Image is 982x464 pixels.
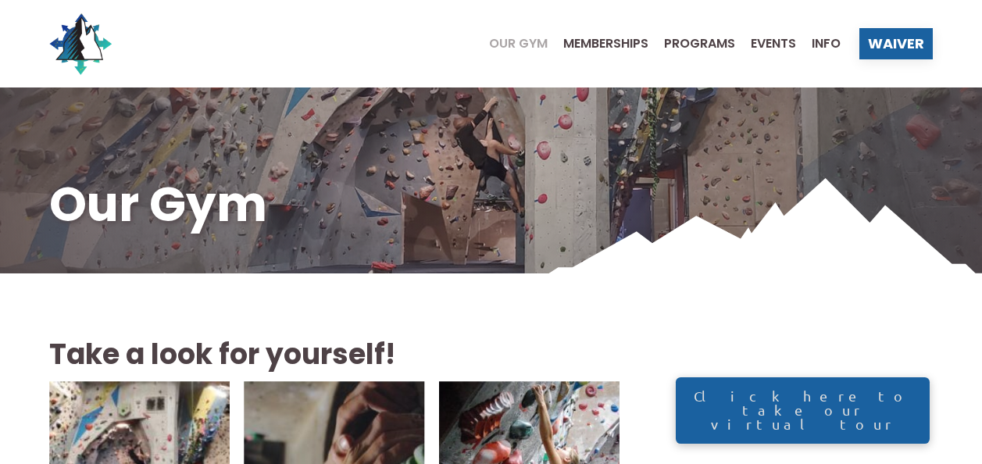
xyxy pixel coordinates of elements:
[548,37,648,50] a: Memberships
[473,37,548,50] a: Our Gym
[751,37,796,50] span: Events
[735,37,796,50] a: Events
[49,12,112,75] img: North Wall Logo
[664,37,735,50] span: Programs
[489,37,548,50] span: Our Gym
[812,37,841,50] span: Info
[648,37,735,50] a: Programs
[676,377,930,444] a: Click here to take our virtual tour
[796,37,841,50] a: Info
[49,335,620,374] h2: Take a look for yourself!
[868,37,924,51] span: Waiver
[691,389,914,431] span: Click here to take our virtual tour
[563,37,648,50] span: Memberships
[859,28,933,59] a: Waiver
